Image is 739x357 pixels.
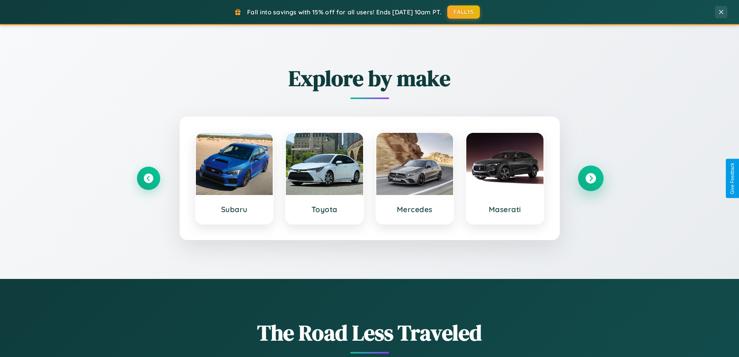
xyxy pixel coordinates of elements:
[730,163,735,194] div: Give Feedback
[204,205,265,214] h3: Subaru
[384,205,446,214] h3: Mercedes
[447,5,480,19] button: FALL15
[474,205,536,214] h3: Maserati
[137,318,602,348] h1: The Road Less Traveled
[137,63,602,93] h2: Explore by make
[294,205,355,214] h3: Toyota
[247,8,441,16] span: Fall into savings with 15% off for all users! Ends [DATE] 10am PT.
